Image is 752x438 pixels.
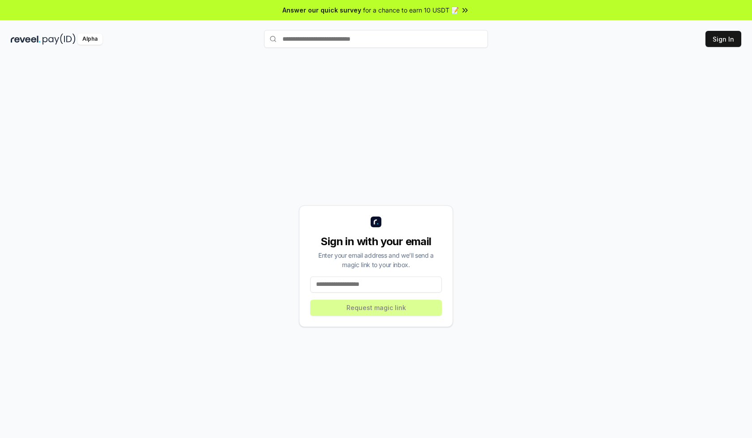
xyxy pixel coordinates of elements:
[310,234,442,249] div: Sign in with your email
[282,5,361,15] span: Answer our quick survey
[363,5,459,15] span: for a chance to earn 10 USDT 📝
[371,217,381,227] img: logo_small
[43,34,76,45] img: pay_id
[705,31,741,47] button: Sign In
[77,34,103,45] div: Alpha
[310,251,442,269] div: Enter your email address and we’ll send a magic link to your inbox.
[11,34,41,45] img: reveel_dark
